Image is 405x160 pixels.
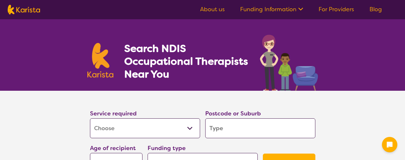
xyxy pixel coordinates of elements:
[90,144,136,152] label: Age of recipient
[205,110,261,117] label: Postcode or Suburb
[240,5,303,13] a: Funding Information
[260,35,318,91] img: occupational-therapy
[319,5,354,13] a: For Providers
[87,43,114,78] img: Karista logo
[148,144,186,152] label: Funding type
[90,110,137,117] label: Service required
[124,42,249,80] h1: Search NDIS Occupational Therapists Near You
[8,5,40,14] img: Karista logo
[369,5,382,13] a: Blog
[205,118,315,138] input: Type
[200,5,225,13] a: About us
